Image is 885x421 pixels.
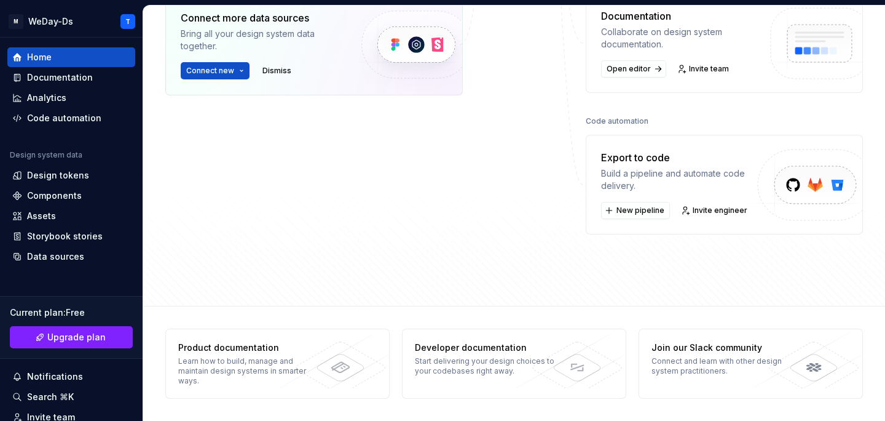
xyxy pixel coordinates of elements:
span: New pipeline [616,206,664,215]
a: Open editor [601,60,666,78]
button: Search ⌘K [7,387,135,407]
a: Data sources [7,247,135,267]
div: Product documentation [178,342,321,354]
div: Storybook stories [27,230,103,243]
span: Dismiss [262,66,291,76]
div: Export to code [601,150,759,165]
span: Connect new [186,66,234,76]
div: Build a pipeline and automate code delivery. [601,167,759,192]
div: Current plan : Free [10,307,133,319]
div: WeDay-Ds [28,15,73,28]
div: Developer documentation [415,342,557,354]
a: Developer documentationStart delivering your design choices to your codebases right away. [402,329,626,399]
span: Open editor [607,64,651,74]
a: Invite team [674,60,734,78]
div: Components [27,190,82,202]
div: M [9,14,23,29]
a: Join our Slack communityConnect and learn with other design system practitioners. [639,329,863,399]
div: Join our Slack community [651,342,794,354]
button: Notifications [7,367,135,387]
div: T [125,17,130,26]
button: MWeDay-DsT [2,8,140,34]
div: Start delivering your design choices to your codebases right away. [415,356,557,376]
a: Invite engineer [677,202,753,219]
a: Documentation [7,68,135,87]
div: Documentation [27,71,93,84]
button: Upgrade plan [10,326,133,348]
div: Learn how to build, manage and maintain design systems in smarter ways. [178,356,321,386]
a: Product documentationLearn how to build, manage and maintain design systems in smarter ways. [165,329,390,399]
a: Home [7,47,135,67]
div: Bring all your design system data together. [181,28,340,52]
div: Data sources [27,251,84,263]
div: Code automation [27,112,101,124]
div: Design system data [10,150,82,160]
a: Design tokens [7,166,135,185]
div: Assets [27,210,56,222]
button: New pipeline [601,202,670,219]
button: Dismiss [257,62,297,79]
a: Storybook stories [7,227,135,246]
button: Connect new [181,62,250,79]
span: Invite engineer [693,206,747,215]
div: Design tokens [27,169,89,182]
a: Code automation [7,108,135,128]
a: Components [7,186,135,206]
div: Search ⌘K [27,391,74,403]
a: Assets [7,206,135,226]
div: Home [27,51,52,63]
div: Analytics [27,92,66,104]
span: Invite team [689,64,729,74]
div: Connect more data sources [181,10,340,25]
div: Collaborate on design system documentation. [601,26,759,50]
div: Notifications [27,371,83,383]
span: Upgrade plan [47,331,106,343]
div: Documentation [601,9,759,23]
div: Connect and learn with other design system practitioners. [651,356,794,376]
div: Code automation [586,113,648,130]
a: Analytics [7,88,135,108]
